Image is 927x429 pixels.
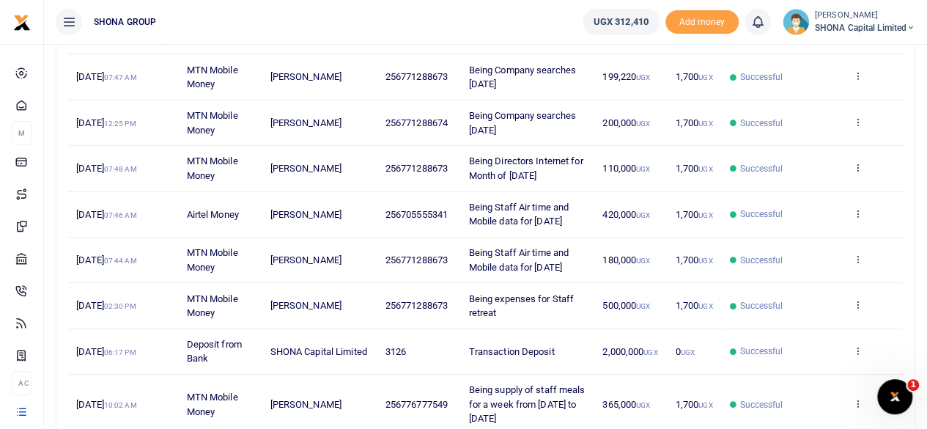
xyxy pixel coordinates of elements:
[676,117,713,128] span: 1,700
[76,71,136,82] span: [DATE]
[385,254,448,265] span: 256771288673
[469,346,555,357] span: Transaction Deposit
[739,254,783,267] span: Successful
[676,254,713,265] span: 1,700
[636,302,650,310] small: UGX
[815,10,915,22] small: [PERSON_NAME]
[739,117,783,130] span: Successful
[877,379,912,414] iframe: Intercom live chat
[602,399,650,410] span: 365,000
[907,379,919,391] span: 1
[270,117,341,128] span: [PERSON_NAME]
[104,401,137,409] small: 10:02 AM
[270,163,341,174] span: [PERSON_NAME]
[676,163,713,174] span: 1,700
[636,257,650,265] small: UGX
[676,71,713,82] span: 1,700
[602,346,657,357] span: 2,000,000
[469,293,574,319] span: Being expenses for Staff retreat
[783,9,915,35] a: profile-user [PERSON_NAME] SHONA Capital Limited
[665,10,739,34] li: Toup your wallet
[739,162,783,175] span: Successful
[602,71,650,82] span: 199,220
[270,254,341,265] span: [PERSON_NAME]
[385,71,448,82] span: 256771288673
[187,209,239,220] span: Airtel Money
[187,155,238,181] span: MTN Mobile Money
[187,339,242,364] span: Deposit from Bank
[783,9,809,35] img: profile-user
[602,163,650,174] span: 110,000
[187,293,238,319] span: MTN Mobile Money
[13,14,31,32] img: logo-small
[602,117,650,128] span: 200,000
[76,399,136,410] span: [DATE]
[739,208,783,221] span: Successful
[385,163,448,174] span: 256771288673
[104,120,136,128] small: 12:25 PM
[676,209,713,220] span: 1,700
[676,300,713,311] span: 1,700
[577,9,665,35] li: Wallet ballance
[469,65,576,90] span: Being Company searches [DATE]
[270,300,341,311] span: [PERSON_NAME]
[698,165,712,173] small: UGX
[469,202,569,227] span: Being Staff Air time and Mobile data for [DATE]
[13,16,31,27] a: logo-small logo-large logo-large
[270,71,341,82] span: [PERSON_NAME]
[385,346,406,357] span: 3126
[187,247,238,273] span: MTN Mobile Money
[636,211,650,219] small: UGX
[104,73,137,81] small: 07:47 AM
[469,384,586,424] span: Being supply of staff meals for a week from [DATE] to [DATE]
[676,399,713,410] span: 1,700
[636,73,650,81] small: UGX
[187,110,238,136] span: MTN Mobile Money
[739,299,783,312] span: Successful
[665,10,739,34] span: Add money
[698,211,712,219] small: UGX
[469,247,569,273] span: Being Staff Air time and Mobile data for [DATE]
[104,302,136,310] small: 02:30 PM
[385,117,448,128] span: 256771288674
[636,165,650,173] small: UGX
[385,300,448,311] span: 256771288673
[665,15,739,26] a: Add money
[676,346,695,357] span: 0
[636,401,650,409] small: UGX
[76,163,136,174] span: [DATE]
[187,392,238,417] span: MTN Mobile Money
[698,257,712,265] small: UGX
[469,155,583,181] span: Being Directors Internet for Month of [DATE]
[104,165,137,173] small: 07:48 AM
[12,121,32,145] li: M
[104,348,136,356] small: 06:17 PM
[76,300,136,311] span: [DATE]
[815,21,915,34] span: SHONA Capital Limited
[698,401,712,409] small: UGX
[76,254,136,265] span: [DATE]
[270,346,367,357] span: SHONA Capital Limited
[739,70,783,84] span: Successful
[88,15,162,29] span: SHONA GROUP
[602,209,650,220] span: 420,000
[698,302,712,310] small: UGX
[469,110,576,136] span: Being Company searches [DATE]
[187,65,238,90] span: MTN Mobile Money
[643,348,657,356] small: UGX
[739,345,783,358] span: Successful
[698,73,712,81] small: UGX
[76,209,136,220] span: [DATE]
[270,399,341,410] span: [PERSON_NAME]
[104,211,137,219] small: 07:46 AM
[594,15,649,29] span: UGX 312,410
[270,209,341,220] span: [PERSON_NAME]
[602,300,650,311] span: 500,000
[385,209,448,220] span: 256705555341
[104,257,137,265] small: 07:44 AM
[76,346,136,357] span: [DATE]
[385,399,448,410] span: 256776777549
[739,398,783,411] span: Successful
[583,9,660,35] a: UGX 312,410
[681,348,695,356] small: UGX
